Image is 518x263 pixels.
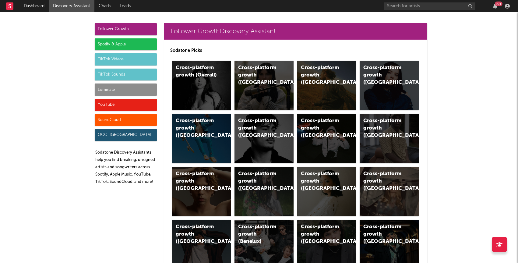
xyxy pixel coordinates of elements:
[176,170,217,192] div: Cross-platform growth ([GEOGRAPHIC_DATA])
[297,61,356,110] a: Cross-platform growth ([GEOGRAPHIC_DATA])
[360,167,419,216] a: Cross-platform growth ([GEOGRAPHIC_DATA])
[95,99,157,111] div: YouTube
[234,61,294,110] a: Cross-platform growth ([GEOGRAPHIC_DATA])
[95,129,157,141] div: OCC ([GEOGRAPHIC_DATA])
[170,47,421,54] p: Sodatone Picks
[172,114,231,163] a: Cross-platform growth ([GEOGRAPHIC_DATA])
[164,23,427,40] a: Follower GrowthDiscovery Assistant
[95,23,157,35] div: Follower Growth
[297,167,356,216] a: Cross-platform growth ([GEOGRAPHIC_DATA])
[95,38,157,51] div: Spotify & Apple
[95,69,157,81] div: TikTok Sounds
[238,223,280,245] div: Cross-platform growth (Benelux)
[301,170,342,192] div: Cross-platform growth ([GEOGRAPHIC_DATA])
[495,2,502,6] div: 99 +
[176,223,217,245] div: Cross-platform growth ([GEOGRAPHIC_DATA])
[172,61,231,110] a: Cross-platform growth (Overall)
[360,61,419,110] a: Cross-platform growth ([GEOGRAPHIC_DATA])
[238,64,280,86] div: Cross-platform growth ([GEOGRAPHIC_DATA])
[234,167,294,216] a: Cross-platform growth ([GEOGRAPHIC_DATA])
[360,114,419,163] a: Cross-platform growth ([GEOGRAPHIC_DATA])
[238,170,280,192] div: Cross-platform growth ([GEOGRAPHIC_DATA])
[301,117,342,139] div: Cross-platform growth ([GEOGRAPHIC_DATA]/GSA)
[238,117,280,139] div: Cross-platform growth ([GEOGRAPHIC_DATA])
[95,84,157,96] div: Luminate
[301,223,342,245] div: Cross-platform growth ([GEOGRAPHIC_DATA])
[363,64,405,86] div: Cross-platform growth ([GEOGRAPHIC_DATA])
[234,114,294,163] a: Cross-platform growth ([GEOGRAPHIC_DATA])
[363,170,405,192] div: Cross-platform growth ([GEOGRAPHIC_DATA])
[176,64,217,79] div: Cross-platform growth (Overall)
[384,2,475,10] input: Search for artists
[95,53,157,66] div: TikTok Videos
[95,149,157,186] p: Sodatone Discovery Assistants help you find breaking, unsigned artists and songwriters across Spo...
[95,114,157,126] div: SoundCloud
[176,117,217,139] div: Cross-platform growth ([GEOGRAPHIC_DATA])
[363,117,405,139] div: Cross-platform growth ([GEOGRAPHIC_DATA])
[172,167,231,216] a: Cross-platform growth ([GEOGRAPHIC_DATA])
[363,223,405,245] div: Cross-platform growth ([GEOGRAPHIC_DATA])
[493,4,497,9] button: 99+
[301,64,342,86] div: Cross-platform growth ([GEOGRAPHIC_DATA])
[297,114,356,163] a: Cross-platform growth ([GEOGRAPHIC_DATA]/GSA)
